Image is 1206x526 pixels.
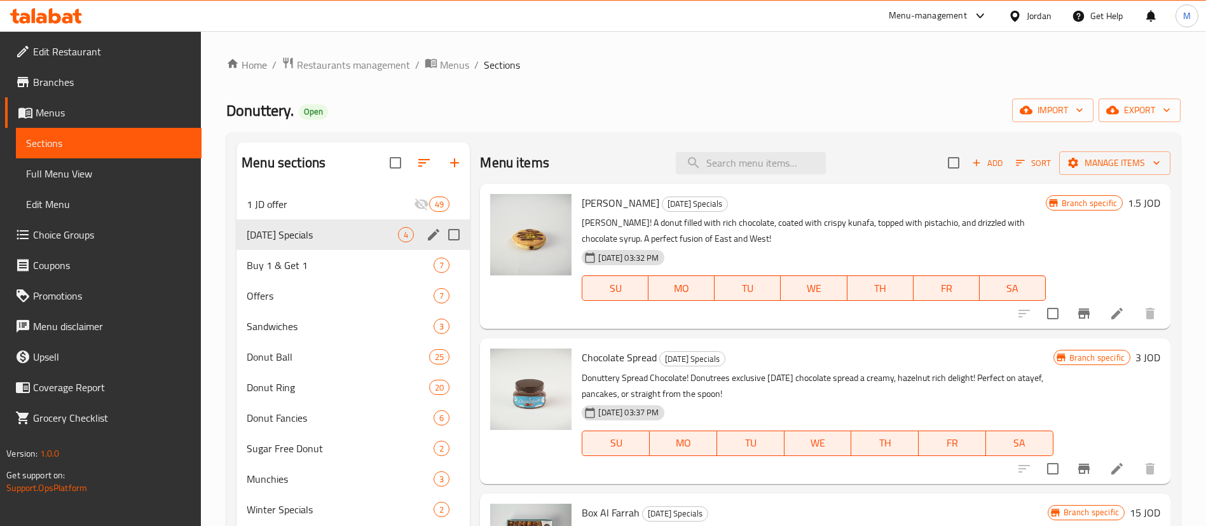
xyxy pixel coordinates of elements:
[236,433,470,464] div: Sugar Free Donut2
[434,504,449,516] span: 2
[5,250,202,280] a: Coupons
[970,156,1004,170] span: Add
[991,434,1048,452] span: SA
[593,252,664,264] span: [DATE] 03:32 PM
[434,258,449,273] div: items
[1128,194,1160,212] h6: 1.5 JOD
[434,260,449,272] span: 7
[424,225,443,244] button: edit
[247,197,414,212] span: 1 JD offer
[33,227,191,242] span: Choice Groups
[247,227,398,242] div: Ramadan Specials
[247,410,434,426] span: Donut Fancies
[236,342,470,372] div: Donut Ball25
[398,227,414,242] div: items
[1027,9,1052,23] div: Jordan
[919,279,975,298] span: FR
[236,219,470,250] div: [DATE] Specials4edit
[1008,153,1059,173] span: Sort items
[986,431,1053,456] button: SA
[480,153,549,172] h2: Menu items
[662,197,727,211] span: [DATE] Specials
[430,198,449,211] span: 49
[660,352,725,366] span: [DATE] Specials
[236,464,470,494] div: Munchies3
[33,380,191,395] span: Coverage Report
[247,380,429,395] div: Donut Ring
[247,471,434,487] div: Munchies
[720,279,776,298] span: TU
[26,166,191,181] span: Full Menu View
[430,382,449,394] span: 20
[282,57,410,73] a: Restaurants management
[247,288,434,303] div: Offers
[5,36,202,67] a: Edit Restaurant
[434,502,449,517] div: items
[5,403,202,433] a: Grocery Checklist
[247,319,434,334] span: Sandwiches
[430,351,449,363] span: 25
[851,431,919,456] button: TH
[247,441,434,456] span: Sugar Free Donut
[236,250,470,280] div: Buy 1 & Get 17
[1069,155,1160,171] span: Manage items
[587,279,643,298] span: SU
[847,275,914,301] button: TH
[247,227,398,242] span: [DATE] Specials
[6,480,87,496] a: Support.OpsPlatform
[16,189,202,219] a: Edit Menu
[33,74,191,90] span: Branches
[33,44,191,59] span: Edit Restaurant
[6,467,65,483] span: Get support on:
[1109,102,1170,118] span: export
[967,153,1008,173] span: Add item
[5,372,202,403] a: Coverage Report
[5,280,202,311] a: Promotions
[33,288,191,303] span: Promotions
[662,197,728,212] div: Ramadan Specials
[434,473,449,485] span: 3
[785,431,852,456] button: WE
[1183,9,1191,23] span: M
[853,279,908,298] span: TH
[786,279,842,298] span: WE
[484,57,520,73] span: Sections
[5,219,202,250] a: Choice Groups
[33,349,191,364] span: Upsell
[33,319,191,334] span: Menu disclaimer
[1135,349,1160,366] h6: 3 JOD
[5,67,202,97] a: Branches
[654,279,709,298] span: MO
[914,275,980,301] button: FR
[1013,153,1054,173] button: Sort
[582,275,648,301] button: SU
[247,349,429,364] span: Donut Ball
[272,57,277,73] li: /
[717,431,785,456] button: TU
[1130,504,1160,522] h6: 15 JOD
[940,149,967,176] span: Select section
[1069,453,1099,484] button: Branch-specific-item
[967,153,1008,173] button: Add
[399,229,413,241] span: 4
[474,57,479,73] li: /
[1109,306,1125,321] a: Edit menu item
[5,342,202,372] a: Upsell
[1012,99,1093,122] button: import
[33,410,191,426] span: Grocery Checklist
[434,319,449,334] div: items
[1059,151,1170,175] button: Manage items
[1039,300,1066,327] span: Select to update
[434,441,449,456] div: items
[434,412,449,424] span: 6
[6,445,38,462] span: Version:
[5,97,202,128] a: Menus
[434,471,449,487] div: items
[247,502,434,517] span: Winter Specials
[434,321,449,333] span: 3
[429,197,449,212] div: items
[722,434,779,452] span: TU
[242,153,325,172] h2: Menu sections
